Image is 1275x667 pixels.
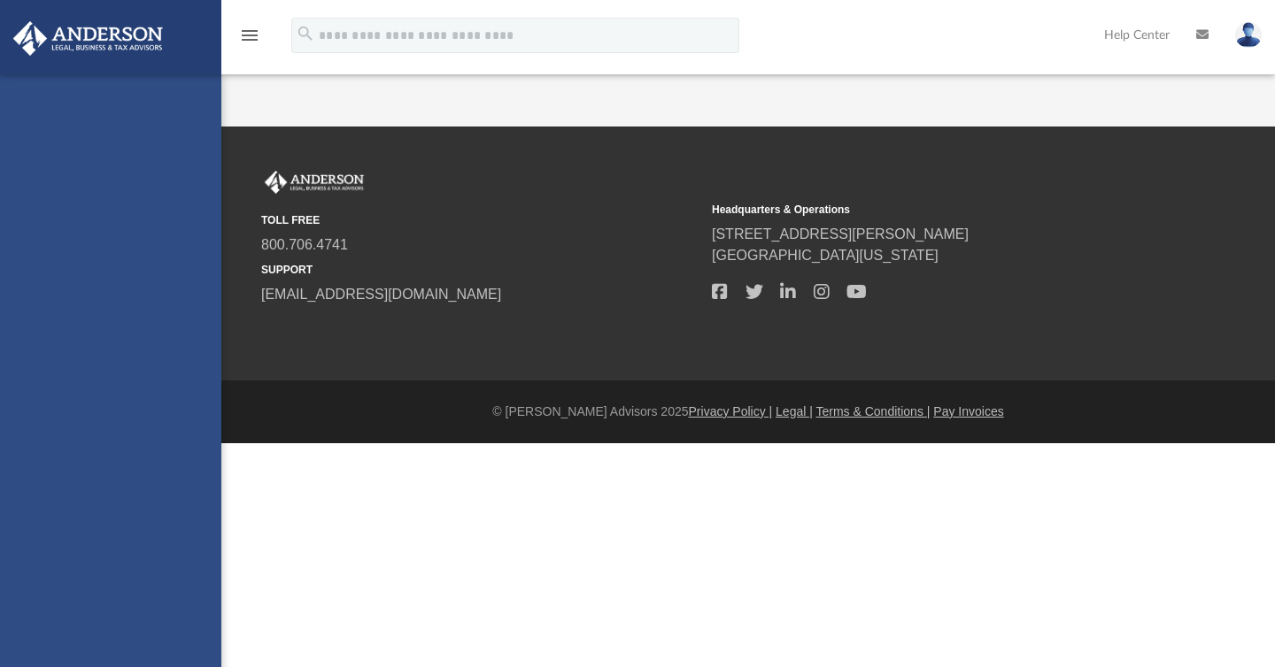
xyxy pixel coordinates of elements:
a: Pay Invoices [933,404,1003,418]
a: 800.706.4741 [261,237,348,252]
small: TOLL FREE [261,212,699,228]
small: Headquarters & Operations [712,202,1150,218]
a: [EMAIL_ADDRESS][DOMAIN_NAME] [261,287,501,302]
small: SUPPORT [261,262,699,278]
a: Legal | [776,404,813,418]
i: menu [239,25,260,46]
a: Terms & Conditions | [816,404,931,418]
div: © [PERSON_NAME] Advisors 2025 [221,402,1275,421]
img: Anderson Advisors Platinum Portal [8,21,168,56]
a: Privacy Policy | [689,404,773,418]
img: User Pic [1235,22,1262,48]
img: Anderson Advisors Platinum Portal [261,171,367,194]
a: menu [239,34,260,46]
a: [STREET_ADDRESS][PERSON_NAME] [712,226,969,241]
a: [GEOGRAPHIC_DATA][US_STATE] [712,248,939,263]
i: search [296,24,315,43]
